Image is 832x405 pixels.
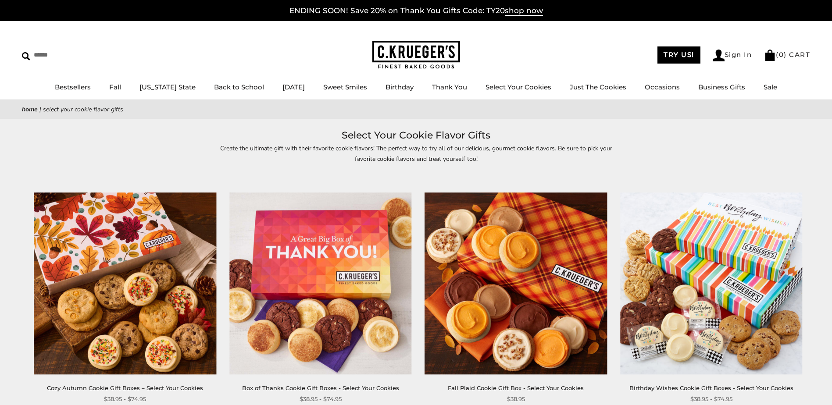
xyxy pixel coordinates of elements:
a: Box of Thanks Cookie Gift Boxes - Select Your Cookies [242,384,399,391]
input: Search [22,48,126,62]
a: Just The Cookies [570,83,626,91]
a: Sale [764,83,777,91]
a: ENDING SOON! Save 20% on Thank You Gifts Code: TY20shop now [289,6,543,16]
a: Bestsellers [55,83,91,91]
a: Fall [109,83,121,91]
a: Home [22,105,38,114]
img: C.KRUEGER'S [372,41,460,69]
span: Select Your Cookie Flavor Gifts [43,105,123,114]
a: [DATE] [282,83,305,91]
span: shop now [505,6,543,16]
a: Sweet Smiles [323,83,367,91]
img: Box of Thanks Cookie Gift Boxes - Select Your Cookies [229,192,412,375]
span: $38.95 - $74.95 [104,394,146,404]
a: Occasions [645,83,680,91]
a: [US_STATE] State [139,83,196,91]
a: Cozy Autumn Cookie Gift Boxes – Select Your Cookies [47,384,203,391]
img: Birthday Wishes Cookie Gift Boxes - Select Your Cookies [620,192,803,375]
a: Birthday [386,83,414,91]
img: Account [713,50,725,61]
span: $38.95 [507,394,525,404]
span: | [39,105,41,114]
img: Search [22,52,30,60]
a: (0) CART [764,50,810,59]
a: TRY US! [657,46,700,64]
img: Fall Plaid Cookie Gift Box - Select Your Cookies [425,192,607,375]
span: $38.95 - $74.95 [300,394,342,404]
a: Business Gifts [698,83,745,91]
a: Select Your Cookies [486,83,551,91]
a: Sign In [713,50,752,61]
a: Fall Plaid Cookie Gift Box - Select Your Cookies [448,384,584,391]
p: Create the ultimate gift with their favorite cookie flavors! The perfect way to try all of our de... [214,143,618,163]
h1: Select Your Cookie Flavor Gifts [35,128,797,143]
a: Thank You [432,83,467,91]
span: 0 [779,50,784,59]
nav: breadcrumbs [22,104,810,114]
a: Back to School [214,83,264,91]
img: Bag [764,50,776,61]
a: Birthday Wishes Cookie Gift Boxes - Select Your Cookies [629,384,793,391]
span: $38.95 - $74.95 [690,394,732,404]
img: Cozy Autumn Cookie Gift Boxes – Select Your Cookies [34,192,216,375]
